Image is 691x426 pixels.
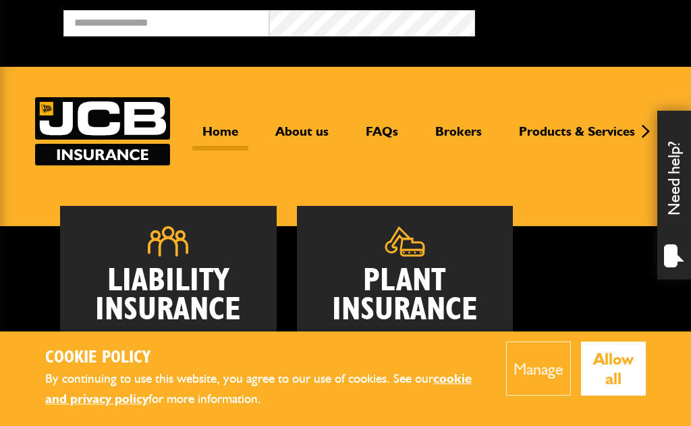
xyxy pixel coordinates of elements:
[356,124,408,151] a: FAQs
[509,124,645,151] a: Products & Services
[192,124,248,151] a: Home
[581,342,646,396] button: Allow all
[45,348,486,369] h2: Cookie Policy
[317,267,493,325] h2: Plant Insurance
[425,124,492,151] a: Brokers
[265,124,339,151] a: About us
[35,97,170,165] img: JCB Insurance Services logo
[475,10,681,31] button: Broker Login
[45,369,486,410] p: By continuing to use this website, you agree to our use of cookies. See our for more information.
[657,111,691,279] div: Need help?
[35,97,170,165] a: JCB Insurance Services
[506,342,571,396] button: Manage
[80,267,256,354] h2: Liability Insurance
